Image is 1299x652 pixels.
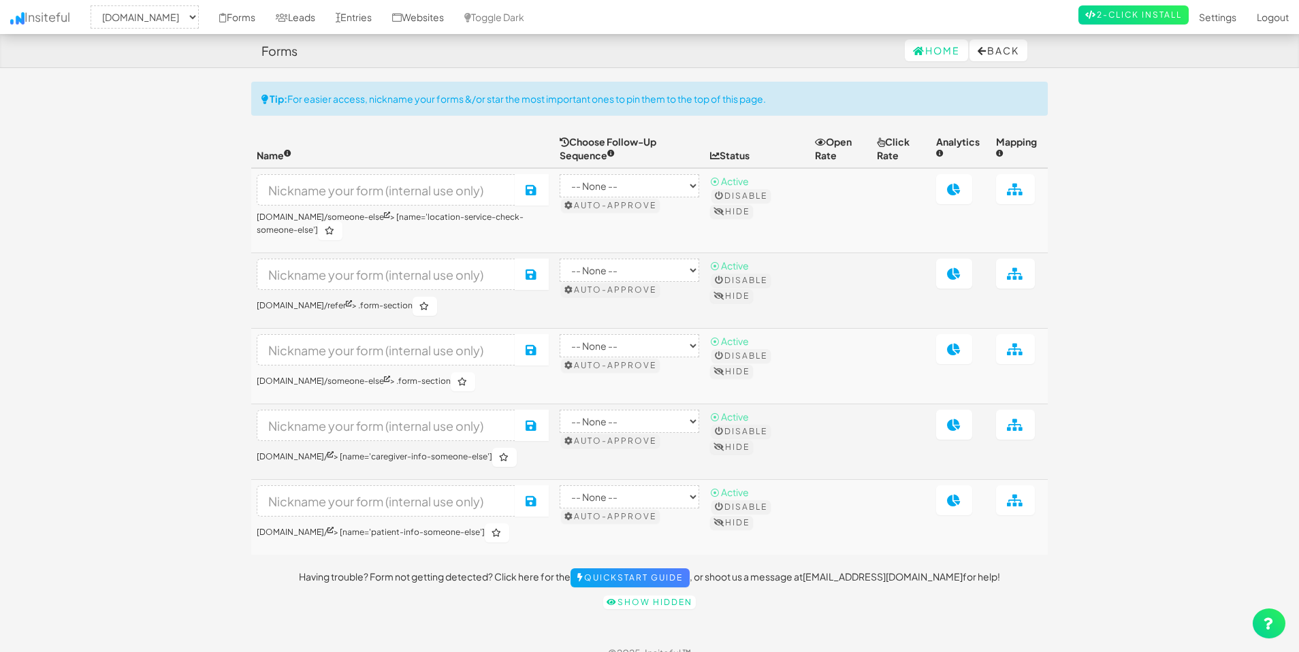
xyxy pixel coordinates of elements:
span: ⦿ Active [710,175,749,187]
div: For easier access, nickname your forms &/or star the most important ones to pin them to the top o... [251,82,1048,116]
th: Open Rate [809,129,871,168]
a: [DOMAIN_NAME]/someone-else [257,212,390,222]
p: Having trouble? Form not getting detected? Click here for the , or shoot us a message at for help! [251,568,1048,587]
button: Disable [711,425,771,438]
a: [DOMAIN_NAME]/ [257,451,334,461]
input: Nickname your form (internal use only) [257,410,515,441]
a: [DOMAIN_NAME]/refer [257,300,352,310]
button: Auto-approve [561,199,660,212]
a: [DOMAIN_NAME]/ [257,527,334,537]
h6: > .form-section [257,372,549,391]
span: ⦿ Active [710,410,749,423]
button: Disable [711,500,771,514]
strong: Tip: [270,93,287,105]
h6: > [name='patient-info-someone-else'] [257,523,549,542]
a: Home [905,39,968,61]
img: icon.png [10,12,25,25]
input: Nickname your form (internal use only) [257,174,515,206]
button: Auto-approve [561,283,660,297]
h6: > .form-section [257,297,549,316]
span: ⦿ Active [710,335,749,347]
button: Disable [711,274,771,287]
span: ⦿ Active [710,486,749,498]
button: Auto-approve [561,359,660,372]
th: Status [705,129,809,168]
button: Auto-approve [561,434,660,448]
h6: > [name='caregiver-info-someone-else'] [257,448,549,467]
h4: Forms [261,44,298,58]
button: Disable [711,349,771,363]
input: Nickname your form (internal use only) [257,334,515,365]
button: Hide [710,365,753,378]
a: [DOMAIN_NAME]/someone-else [257,376,390,386]
a: 2-Click Install [1078,5,1189,25]
a: Quickstart Guide [571,568,690,587]
span: Choose Follow-Up Sequence [560,135,656,161]
a: Show hidden [603,596,696,609]
button: Hide [710,205,753,218]
input: Nickname your form (internal use only) [257,259,515,290]
span: Analytics [936,135,980,161]
th: Click Rate [871,129,930,168]
span: Mapping [996,135,1037,161]
button: Auto-approve [561,510,660,523]
span: Name [257,149,291,161]
span: ⦿ Active [710,259,749,272]
button: Hide [710,516,753,529]
h6: > [name='location-service-check-someone-else'] [257,212,549,240]
button: Disable [711,189,771,203]
input: Nickname your form (internal use only) [257,485,515,517]
button: Hide [710,289,753,303]
button: Hide [710,440,753,454]
button: Back [969,39,1027,61]
a: [EMAIL_ADDRESS][DOMAIN_NAME] [803,570,963,583]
